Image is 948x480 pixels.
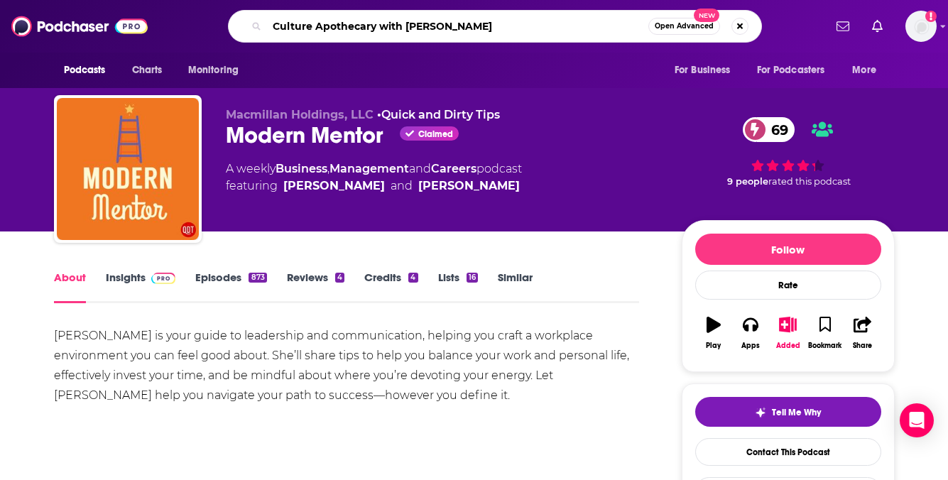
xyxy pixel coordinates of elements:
[695,307,732,359] button: Play
[769,307,806,359] button: Added
[57,98,199,240] img: Modern Mentor
[831,14,855,38] a: Show notifications dropdown
[287,271,344,303] a: Reviews4
[408,273,418,283] div: 4
[808,342,841,350] div: Bookmark
[776,342,800,350] div: Added
[853,342,872,350] div: Share
[925,11,937,22] svg: Add a profile image
[381,108,500,121] a: Quick and Dirty Tips
[327,162,329,175] span: ,
[335,273,344,283] div: 4
[377,108,500,121] span: •
[431,162,476,175] a: Careers
[391,178,413,195] span: and
[905,11,937,42] span: Logged in as heidi.egloff
[682,108,895,196] div: 69 9 peoplerated this podcast
[757,60,825,80] span: For Podcasters
[648,18,720,35] button: Open AdvancedNew
[655,23,714,30] span: Open Advanced
[283,178,385,195] a: Rachel Cooke
[772,407,821,418] span: Tell Me Why
[695,438,881,466] a: Contact This Podcast
[768,176,851,187] span: rated this podcast
[64,60,106,80] span: Podcasts
[807,307,844,359] button: Bookmark
[741,342,760,350] div: Apps
[329,162,409,175] a: Management
[267,15,648,38] input: Search podcasts, credits, & more...
[842,57,894,84] button: open menu
[905,11,937,42] img: User Profile
[706,342,721,350] div: Play
[905,11,937,42] button: Show profile menu
[695,234,881,265] button: Follow
[54,57,124,84] button: open menu
[665,57,748,84] button: open menu
[123,57,171,84] a: Charts
[364,271,418,303] a: Credits4
[694,9,719,22] span: New
[727,176,768,187] span: 9 people
[249,273,266,283] div: 873
[11,13,148,40] img: Podchaser - Follow, Share and Rate Podcasts
[866,14,888,38] a: Show notifications dropdown
[54,271,86,303] a: About
[757,117,795,142] span: 69
[418,178,520,195] a: Stever Robbins
[226,160,522,195] div: A weekly podcast
[195,271,266,303] a: Episodes873
[228,10,762,43] div: Search podcasts, credits, & more...
[732,307,769,359] button: Apps
[498,271,533,303] a: Similar
[852,60,876,80] span: More
[748,57,846,84] button: open menu
[226,108,374,121] span: Macmillan Holdings, LLC
[418,131,453,138] span: Claimed
[743,117,795,142] a: 69
[188,60,239,80] span: Monitoring
[438,271,478,303] a: Lists16
[755,407,766,418] img: tell me why sparkle
[695,397,881,427] button: tell me why sparkleTell Me Why
[226,178,522,195] span: featuring
[409,162,431,175] span: and
[106,271,176,303] a: InsightsPodchaser Pro
[844,307,881,359] button: Share
[675,60,731,80] span: For Business
[276,162,327,175] a: Business
[151,273,176,284] img: Podchaser Pro
[178,57,257,84] button: open menu
[900,403,934,437] div: Open Intercom Messenger
[132,60,163,80] span: Charts
[54,326,640,405] div: [PERSON_NAME] is your guide to leadership and communication, helping you craft a workplace enviro...
[467,273,478,283] div: 16
[695,271,881,300] div: Rate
